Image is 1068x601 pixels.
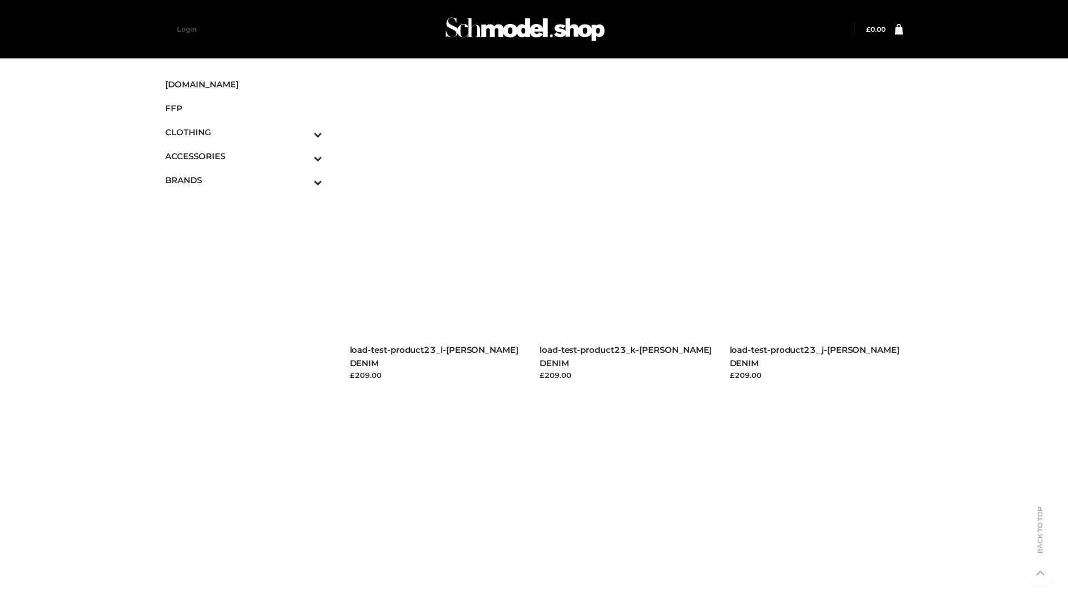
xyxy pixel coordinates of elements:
span: [DOMAIN_NAME] [165,78,322,91]
a: ACCESSORIESToggle Submenu [165,144,322,168]
a: CLOTHINGToggle Submenu [165,120,322,144]
a: FFP [165,96,322,120]
span: BRANDS [165,174,322,186]
button: Toggle Submenu [283,168,322,192]
a: [DOMAIN_NAME] [165,72,322,96]
a: load-test-product23_j-[PERSON_NAME] DENIM [730,344,899,368]
span: CLOTHING [165,126,322,139]
div: £209.00 [350,370,523,381]
span: ACCESSORIES [165,150,322,162]
button: Toggle Submenu [283,144,322,168]
a: load-test-product23_l-[PERSON_NAME] DENIM [350,344,518,368]
div: £209.00 [540,370,713,381]
a: Login [177,25,196,33]
a: BRANDSToggle Submenu [165,168,322,192]
a: £0.00 [866,25,886,33]
span: FFP [165,102,322,115]
a: load-test-product23_k-[PERSON_NAME] DENIM [540,344,711,368]
button: Toggle Submenu [283,120,322,144]
div: £209.00 [730,370,903,381]
img: Schmodel Admin 964 [442,7,609,51]
span: Back to top [1026,526,1054,554]
span: £ [866,25,871,33]
bdi: 0.00 [866,25,886,33]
